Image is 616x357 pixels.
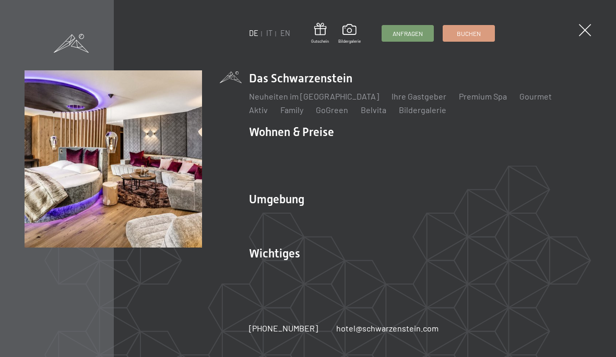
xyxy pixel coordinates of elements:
span: Buchen [457,29,481,38]
a: Aktiv [249,105,268,115]
a: Gourmet [519,91,552,101]
a: EN [280,29,290,38]
a: Bildergalerie [338,24,361,44]
a: Family [280,105,303,115]
a: hotel@schwarzenstein.com [336,323,439,334]
a: Neuheiten im [GEOGRAPHIC_DATA] [249,91,379,101]
a: Buchen [443,26,494,41]
span: Gutschein [311,39,329,44]
span: Bildergalerie [338,39,361,44]
a: Gutschein [311,23,329,44]
a: Ihre Gastgeber [392,91,446,101]
a: IT [266,29,273,38]
a: GoGreen [316,105,348,115]
a: [PHONE_NUMBER] [249,323,318,334]
a: Anfragen [382,26,433,41]
span: Anfragen [393,29,423,38]
a: Premium Spa [459,91,507,101]
a: Belvita [361,105,386,115]
a: Bildergalerie [399,105,446,115]
span: [PHONE_NUMBER] [249,323,318,333]
a: DE [249,29,258,38]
